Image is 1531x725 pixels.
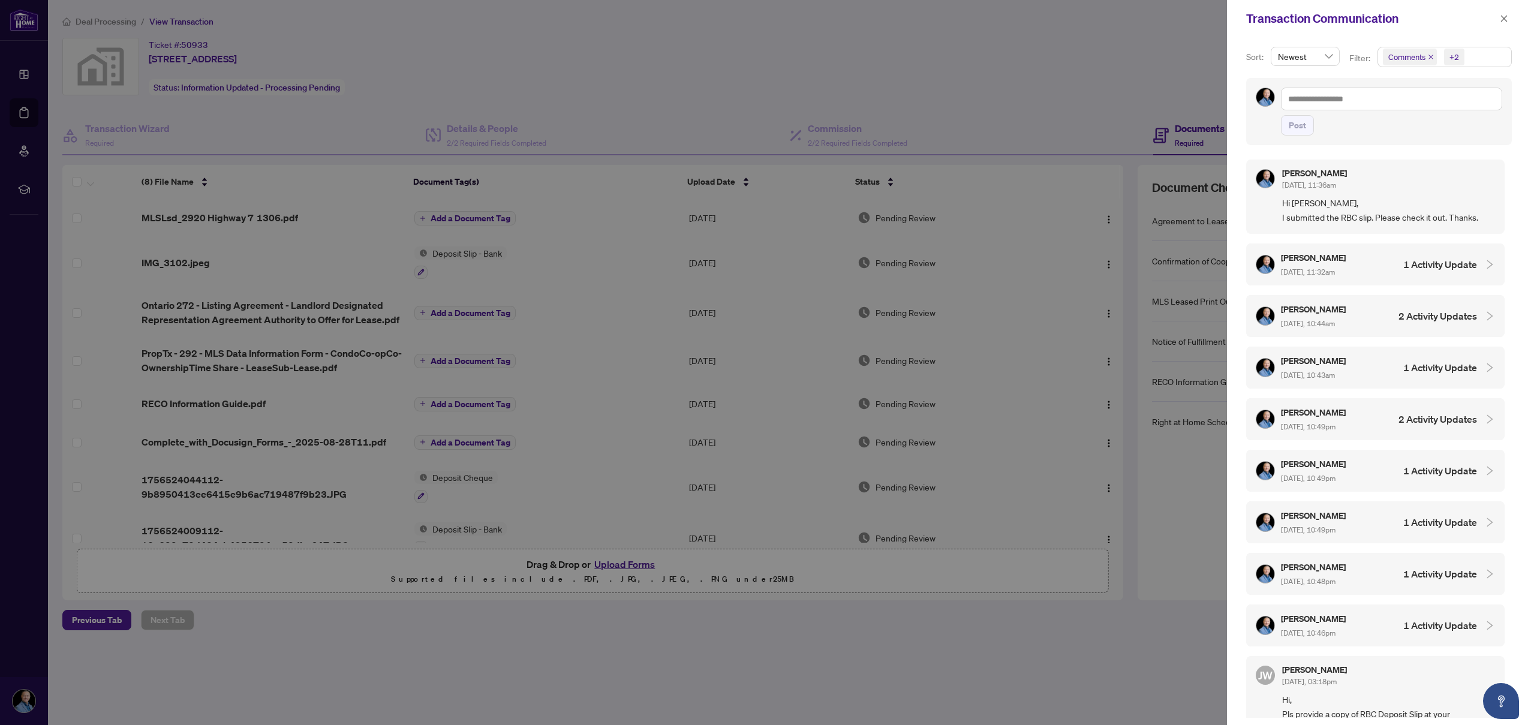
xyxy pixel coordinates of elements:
span: collapsed [1484,311,1495,321]
h4: 1 Activity Update [1403,515,1477,530]
h4: 2 Activity Updates [1398,309,1477,323]
div: Profile Icon[PERSON_NAME] [DATE], 10:48pm1 Activity Update [1246,553,1505,595]
span: [DATE], 11:36am [1282,181,1336,189]
img: Profile Icon [1256,565,1274,583]
img: Profile Icon [1256,307,1274,325]
h5: [PERSON_NAME] [1281,405,1347,419]
div: Profile Icon[PERSON_NAME] [DATE], 10:43am1 Activity Update [1246,347,1505,389]
div: Profile Icon[PERSON_NAME] [DATE], 10:49pm1 Activity Update [1246,501,1505,543]
div: Profile Icon[PERSON_NAME] [DATE], 10:49pm2 Activity Updates [1246,398,1505,440]
h5: [PERSON_NAME] [1281,457,1347,471]
span: JW [1258,667,1273,684]
span: [DATE], 10:43am [1281,371,1335,380]
div: Profile Icon[PERSON_NAME] [DATE], 10:44am2 Activity Updates [1246,295,1505,337]
h5: [PERSON_NAME] [1281,302,1347,316]
span: [DATE], 10:46pm [1281,628,1336,637]
h5: [PERSON_NAME] [1281,560,1347,574]
h4: 1 Activity Update [1403,567,1477,581]
span: collapsed [1484,414,1495,425]
h4: 1 Activity Update [1403,464,1477,478]
div: Profile Icon[PERSON_NAME] [DATE], 11:32am1 Activity Update [1246,243,1505,285]
div: Profile Icon[PERSON_NAME] [DATE], 10:46pm1 Activity Update [1246,604,1505,646]
span: [DATE], 03:18pm [1282,677,1337,686]
h4: 2 Activity Updates [1398,412,1477,426]
p: Sort: [1246,50,1266,64]
span: collapsed [1484,620,1495,631]
span: collapsed [1484,362,1495,373]
img: Profile Icon [1256,359,1274,377]
span: close [1428,54,1434,60]
span: collapsed [1484,465,1495,476]
h5: [PERSON_NAME] [1282,169,1347,178]
img: Profile Icon [1256,88,1274,106]
p: Filter: [1349,52,1372,65]
button: Open asap [1483,683,1519,719]
span: collapsed [1484,259,1495,270]
div: Transaction Communication [1246,10,1496,28]
h4: 1 Activity Update [1403,257,1477,272]
span: [DATE], 11:32am [1281,267,1335,276]
span: collapsed [1484,568,1495,579]
span: Hi [PERSON_NAME], I submitted the RBC slip. Please check it out. Thanks. [1282,196,1495,224]
button: Post [1281,115,1314,136]
span: [DATE], 10:48pm [1281,577,1336,586]
img: Profile Icon [1256,513,1274,531]
img: Profile Icon [1256,462,1274,480]
img: Profile Icon [1256,410,1274,428]
img: Profile Icon [1256,170,1274,188]
img: Profile Icon [1256,616,1274,634]
img: Profile Icon [1256,255,1274,273]
h5: [PERSON_NAME] [1281,251,1347,264]
h5: [PERSON_NAME] [1282,666,1347,674]
div: Profile Icon[PERSON_NAME] [DATE], 10:49pm1 Activity Update [1246,450,1505,492]
span: [DATE], 10:49pm [1281,474,1336,483]
span: close [1500,14,1508,23]
span: [DATE], 10:44am [1281,319,1335,328]
h4: 1 Activity Update [1403,618,1477,633]
h4: 1 Activity Update [1403,360,1477,375]
div: +2 [1449,51,1459,63]
h5: [PERSON_NAME] [1281,612,1347,625]
span: Comments [1383,49,1437,65]
h5: [PERSON_NAME] [1281,509,1347,522]
span: Comments [1388,51,1425,63]
span: [DATE], 10:49pm [1281,422,1336,431]
span: Newest [1278,47,1333,65]
span: collapsed [1484,517,1495,528]
span: [DATE], 10:49pm [1281,525,1336,534]
h5: [PERSON_NAME] [1281,354,1347,368]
